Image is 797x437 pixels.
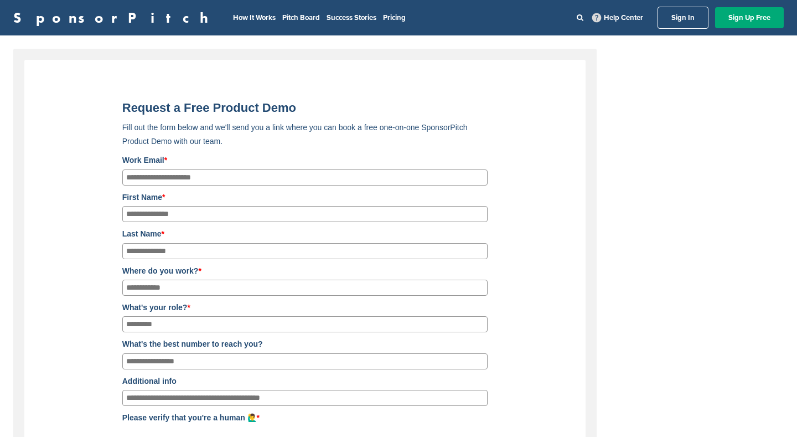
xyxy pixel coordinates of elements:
label: Last Name [122,228,488,240]
a: Success Stories [327,13,376,22]
label: First Name [122,191,488,203]
label: Work Email [122,154,488,166]
a: Sign In [658,7,708,29]
label: Please verify that you're a human 🙋‍♂️ [122,412,488,424]
p: Fill out the form below and we'll send you a link where you can book a free one-on-one SponsorPit... [122,121,488,148]
a: How It Works [233,13,276,22]
label: What's the best number to reach you? [122,338,488,350]
a: Pitch Board [282,13,320,22]
a: Help Center [590,11,645,24]
h2: Request a Free Product Demo [122,101,488,115]
a: Sign Up Free [715,7,784,28]
label: Where do you work? [122,265,488,277]
a: Pricing [383,13,406,22]
a: SponsorPitch [13,11,215,25]
label: What's your role? [122,301,488,313]
label: Additional info [122,375,488,387]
